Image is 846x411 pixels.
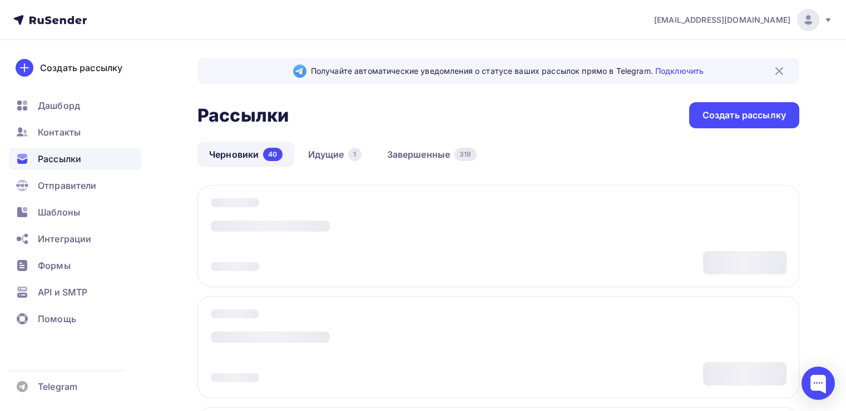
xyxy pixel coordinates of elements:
img: Telegram [293,64,306,78]
span: Дашборд [38,99,80,112]
a: Формы [9,254,141,277]
a: Дашборд [9,94,141,117]
span: Интеграции [38,232,91,245]
a: Отправители [9,174,141,197]
a: Рассылки [9,148,141,170]
a: Шаблоны [9,201,141,223]
div: 1 [348,148,361,161]
span: Telegram [38,380,77,393]
a: [EMAIL_ADDRESS][DOMAIN_NAME] [654,9,833,31]
a: Идущие1 [296,142,373,167]
span: API и SMTP [38,285,87,299]
span: Контакты [38,126,81,139]
span: [EMAIL_ADDRESS][DOMAIN_NAME] [654,14,790,26]
a: Контакты [9,121,141,143]
span: Отправители [38,179,97,192]
span: Помощь [38,312,76,325]
div: 319 [454,148,476,161]
div: Создать рассылку [40,61,122,74]
span: Получайте автоматические уведомления о статусе ваших рассылок прямо в Telegram. [311,66,704,77]
a: Черновики40 [197,142,294,167]
h2: Рассылки [197,104,289,127]
div: 40 [263,148,282,161]
span: Шаблоны [38,205,80,219]
a: Подключить [655,66,704,76]
span: Формы [38,259,71,272]
span: Рассылки [38,152,81,166]
a: Завершенные319 [375,142,488,167]
div: Создать рассылку [702,109,786,122]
